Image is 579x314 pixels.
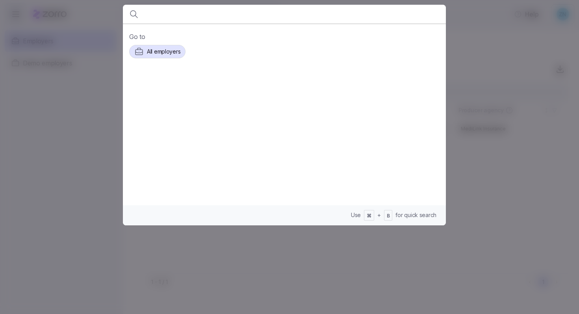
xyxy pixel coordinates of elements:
[129,32,440,42] span: Go to
[367,213,371,219] span: ⌘
[351,211,361,219] span: Use
[387,213,390,219] span: B
[129,45,186,58] button: All employers
[395,211,436,219] span: for quick search
[377,211,381,219] span: +
[147,48,180,56] span: All employers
